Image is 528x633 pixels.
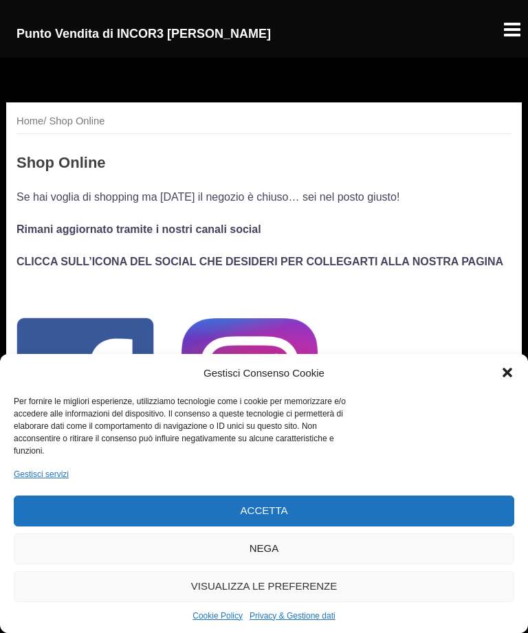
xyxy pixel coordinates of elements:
nav: / Shop Online [16,113,511,134]
a: Cookie Policy [192,609,243,623]
p: Se hai voglia di shopping ma [DATE] il negozio è chiuso… sei nel posto giusto! [16,188,511,206]
h3: Shop Online [16,155,511,171]
button: Visualizza le preferenze [14,571,514,602]
strong: CLICCA SULL’ICONA DEL SOCIAL CHE DESIDERI PER COLLEGARTI ALLA NOSTRA PAGINA [16,256,503,267]
h2: Punto Vendita di INCOR3 [PERSON_NAME] [16,24,340,44]
div: Chiudi la finestra di dialogo [500,366,514,379]
a: Gestisci servizi [14,467,69,481]
a: Home [16,115,43,126]
div: Gestisci Consenso Cookie [203,364,324,382]
a: Privacy & Gestione dati [250,609,335,623]
button: Accetta [14,496,514,526]
div: Per fornire le migliori esperienze, utilizziamo tecnologie come i cookie per memorizzare e/o acce... [14,395,346,457]
button: Nega [14,533,514,564]
b: Rimani aggiornato tramite i nostri canali social [16,223,261,235]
